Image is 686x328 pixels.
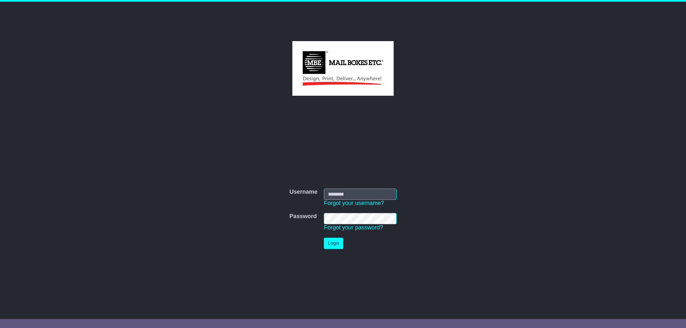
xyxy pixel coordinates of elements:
[324,238,343,249] button: Login
[292,41,394,96] img: MBE Eight Mile Plains
[324,224,383,231] a: Forgot your password?
[324,200,384,206] a: Forgot your username?
[289,189,317,196] label: Username
[289,213,317,220] label: Password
